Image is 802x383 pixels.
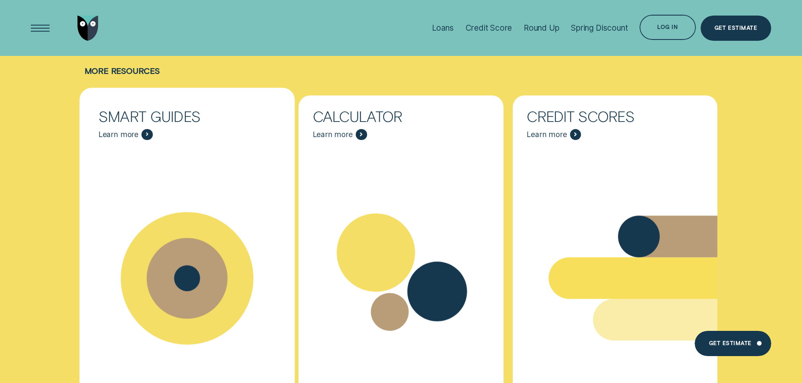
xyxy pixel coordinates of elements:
div: Round Up [524,23,560,33]
span: Learn more [313,130,353,139]
div: Credit Score [466,23,512,33]
a: Get Estimate [695,331,771,356]
div: Credit Scores [527,109,703,123]
span: Learn more [99,130,139,139]
img: Wisr [77,16,99,41]
button: Log in [639,15,695,40]
div: Smart Guides [99,109,275,123]
div: Loans [432,23,454,33]
div: Spring Discount [571,23,628,33]
a: Get Estimate [701,16,771,41]
span: Learn more [527,130,567,139]
h4: More Resources [85,66,718,76]
div: Calculator [313,109,490,123]
button: Open Menu [28,16,53,41]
